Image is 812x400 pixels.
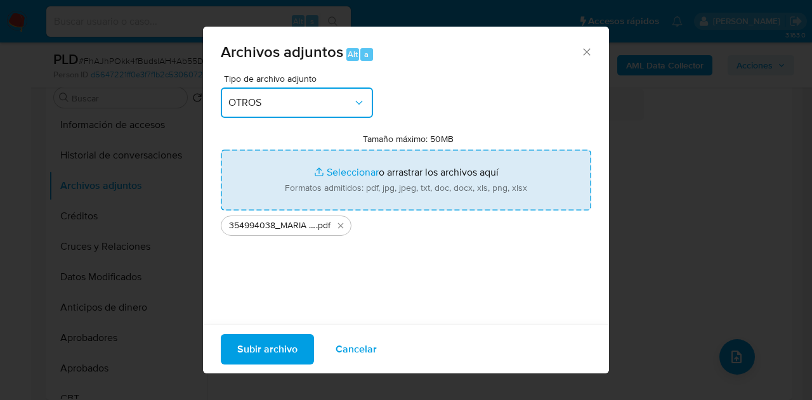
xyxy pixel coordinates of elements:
[221,334,314,365] button: Subir archivo
[224,74,376,83] span: Tipo de archivo adjunto
[333,218,348,233] button: Eliminar 354994038_MARIA DE LA LUZ CHAVEZ GONZALEZ_SEP2025.docx.pdf
[336,335,377,363] span: Cancelar
[229,219,316,232] span: 354994038_MARIA DE LA [PERSON_NAME] GONZALEZ_SEP2025.docx
[237,335,298,363] span: Subir archivo
[348,48,358,60] span: Alt
[319,334,393,365] button: Cancelar
[363,133,454,145] label: Tamaño máximo: 50MB
[221,210,591,236] ul: Archivos seleccionados
[228,96,353,109] span: OTROS
[316,219,331,232] span: .pdf
[364,48,369,60] span: a
[221,87,373,118] button: OTROS
[221,41,343,63] span: Archivos adjuntos
[580,46,592,57] button: Cerrar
